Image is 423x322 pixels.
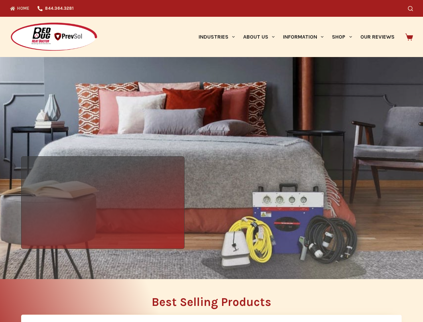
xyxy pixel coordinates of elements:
[194,17,399,57] nav: Primary
[408,6,413,11] button: Search
[21,296,402,308] h2: Best Selling Products
[328,17,356,57] a: Shop
[10,22,98,52] img: Prevsol/Bed Bug Heat Doctor
[279,17,328,57] a: Information
[194,17,239,57] a: Industries
[356,17,399,57] a: Our Reviews
[239,17,279,57] a: About Us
